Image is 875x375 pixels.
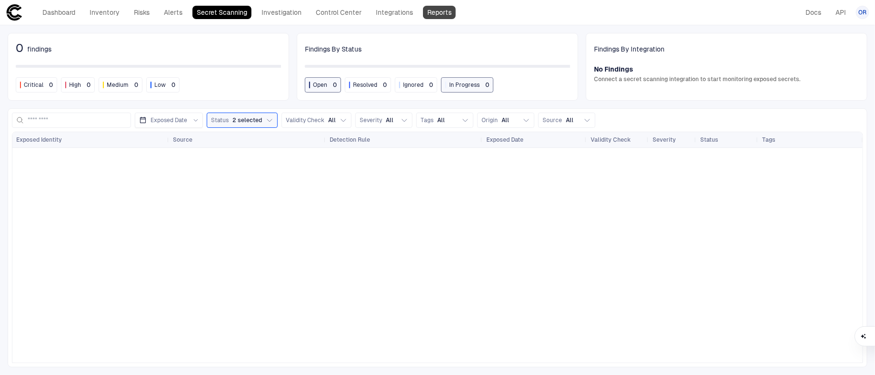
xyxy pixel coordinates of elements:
[16,136,62,144] span: Exposed Identity
[282,113,352,128] button: Validity CheckAll
[146,77,180,93] button: Low0
[16,77,57,93] button: Critical0
[437,116,445,124] span: All
[591,136,631,144] span: Validity Check
[353,81,377,89] span: Resolved
[477,113,534,128] button: OriginAll
[423,6,456,19] a: Reports
[538,113,595,128] button: SourceAll
[173,136,192,144] span: Source
[449,81,480,89] span: In Progress
[372,6,417,19] a: Integrations
[421,116,433,124] span: Tags
[330,136,370,144] span: Detection Rule
[87,81,91,89] span: 0
[486,136,523,144] span: Exposed Date
[700,136,718,144] span: Status
[403,81,423,89] span: Ignored
[762,136,775,144] span: Tags
[107,81,129,89] span: Medium
[69,81,81,89] span: High
[485,81,489,89] span: 0
[383,81,387,89] span: 0
[257,6,306,19] a: Investigation
[154,81,166,89] span: Low
[543,116,562,124] span: Source
[482,116,498,124] span: Origin
[286,116,324,124] span: Validity Check
[38,6,80,19] a: Dashboard
[16,41,23,55] span: 0
[831,6,850,19] a: API
[211,116,229,124] span: Status
[171,81,175,89] span: 0
[859,9,867,16] span: OR
[27,45,51,53] span: findings
[429,81,433,89] span: 0
[192,6,251,19] a: Secret Scanning
[441,77,493,93] button: In Progress0
[134,81,138,89] span: 0
[345,77,391,93] button: Resolved0
[312,6,366,19] a: Control Center
[328,116,336,124] span: All
[416,113,473,128] button: TagsAll
[566,116,573,124] span: All
[594,65,801,73] span: No Findings
[305,45,362,53] span: Findings By Status
[99,77,142,93] button: Medium0
[313,81,327,89] span: Open
[85,6,124,19] a: Inventory
[801,6,825,19] a: Docs
[653,136,676,144] span: Severity
[395,77,437,93] button: Ignored0
[61,77,95,93] button: High0
[24,81,43,89] span: Critical
[360,116,382,124] span: Severity
[232,116,262,124] span: 2 selected
[207,113,278,128] button: Status2 selected
[160,6,187,19] a: Alerts
[355,113,412,128] button: SeverityAll
[305,77,341,93] button: Open0
[856,6,869,19] button: OR
[386,116,393,124] span: All
[594,45,664,53] span: Findings By Integration
[151,116,187,124] span: Exposed Date
[594,75,801,83] span: Connect a secret scanning integration to start monitoring exposed secrets.
[333,81,337,89] span: 0
[502,116,509,124] span: All
[130,6,154,19] a: Risks
[49,81,53,89] span: 0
